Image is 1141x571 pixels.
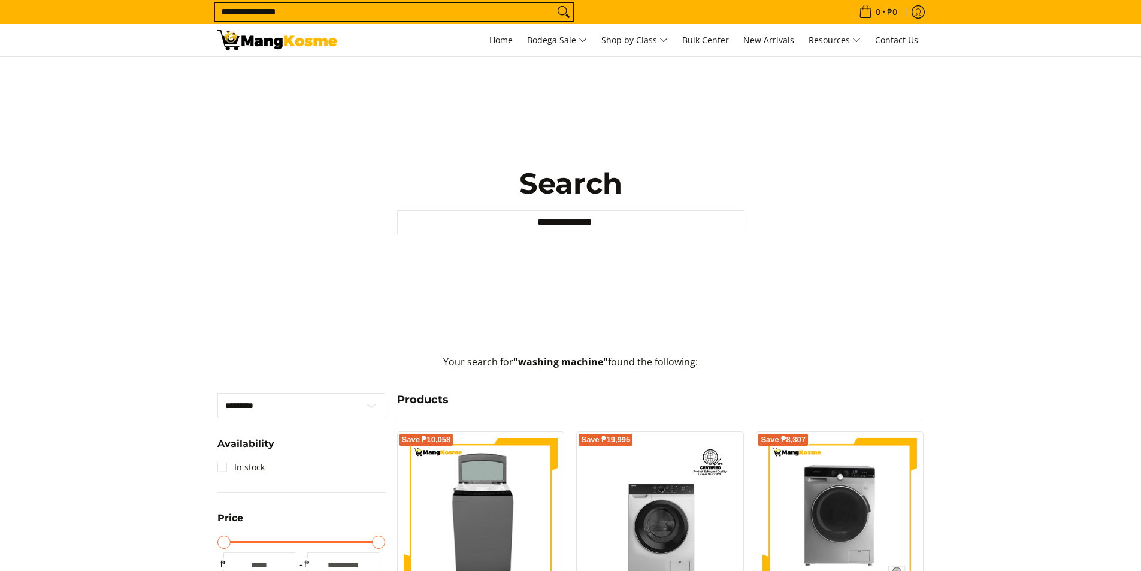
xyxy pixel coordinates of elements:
[217,355,924,382] p: Your search for found the following:
[483,24,519,56] a: Home
[874,8,882,16] span: 0
[875,34,918,46] span: Contact Us
[682,34,729,46] span: Bulk Center
[809,33,861,48] span: Resources
[217,558,229,570] span: ₱
[581,436,630,443] span: Save ₱19,995
[595,24,674,56] a: Shop by Class
[217,458,265,477] a: In stock
[402,436,451,443] span: Save ₱10,058
[217,439,274,458] summary: Open
[217,513,243,532] summary: Open
[217,439,274,449] span: Availability
[527,33,587,48] span: Bodega Sale
[803,24,867,56] a: Resources
[397,393,924,407] h4: Products
[217,513,243,523] span: Price
[885,8,899,16] span: ₱0
[489,34,513,46] span: Home
[869,24,924,56] a: Contact Us
[217,30,337,50] img: Search: 22 results found for &quot;washing machine&quot; | Mang Kosme
[349,24,924,56] nav: Main Menu
[743,34,794,46] span: New Arrivals
[554,3,573,21] button: Search
[601,33,668,48] span: Shop by Class
[676,24,735,56] a: Bulk Center
[397,165,744,201] h1: Search
[513,355,608,368] strong: "washing machine"
[737,24,800,56] a: New Arrivals
[301,558,313,570] span: ₱
[855,5,901,19] span: •
[521,24,593,56] a: Bodega Sale
[761,436,806,443] span: Save ₱8,307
